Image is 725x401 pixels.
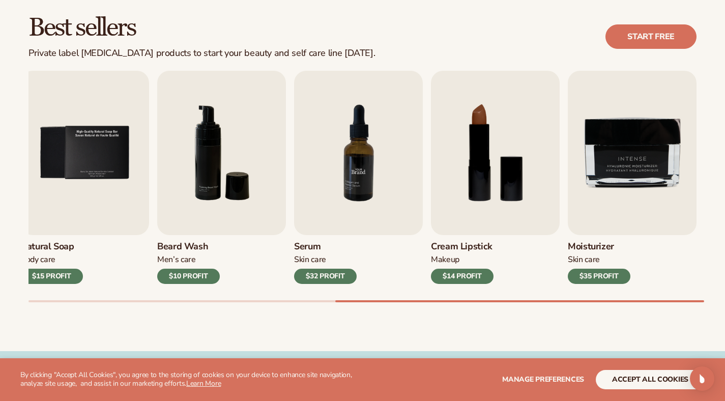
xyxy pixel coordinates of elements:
h3: Serum [294,241,357,252]
div: Skin Care [568,254,630,265]
div: Skin Care [294,254,357,265]
span: Manage preferences [502,375,584,384]
h3: Moisturizer [568,241,630,252]
h3: Cream Lipstick [431,241,494,252]
div: $15 PROFIT [20,269,83,284]
h3: Natural Soap [20,241,83,252]
div: Open Intercom Messenger [690,366,714,391]
div: $35 PROFIT [568,269,630,284]
div: Men’s Care [157,254,220,265]
div: Makeup [431,254,494,265]
a: 6 / 9 [157,71,286,284]
h2: Best sellers [28,15,375,42]
a: 7 / 9 [294,71,423,284]
a: Learn More [186,379,221,388]
p: By clicking "Accept All Cookies", you agree to the storing of cookies on your device to enhance s... [20,371,375,388]
a: Start free [605,24,697,49]
button: accept all cookies [596,370,705,389]
div: $10 PROFIT [157,269,220,284]
div: $14 PROFIT [431,269,494,284]
a: 5 / 9 [20,71,149,284]
img: Shopify Image 11 [294,71,423,235]
div: Body Care [20,254,83,265]
div: $32 PROFIT [294,269,357,284]
div: Private label [MEDICAL_DATA] products to start your beauty and self care line [DATE]. [28,48,375,59]
h3: Beard Wash [157,241,220,252]
a: 9 / 9 [568,71,697,284]
button: Manage preferences [502,370,584,389]
a: 8 / 9 [431,71,560,284]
